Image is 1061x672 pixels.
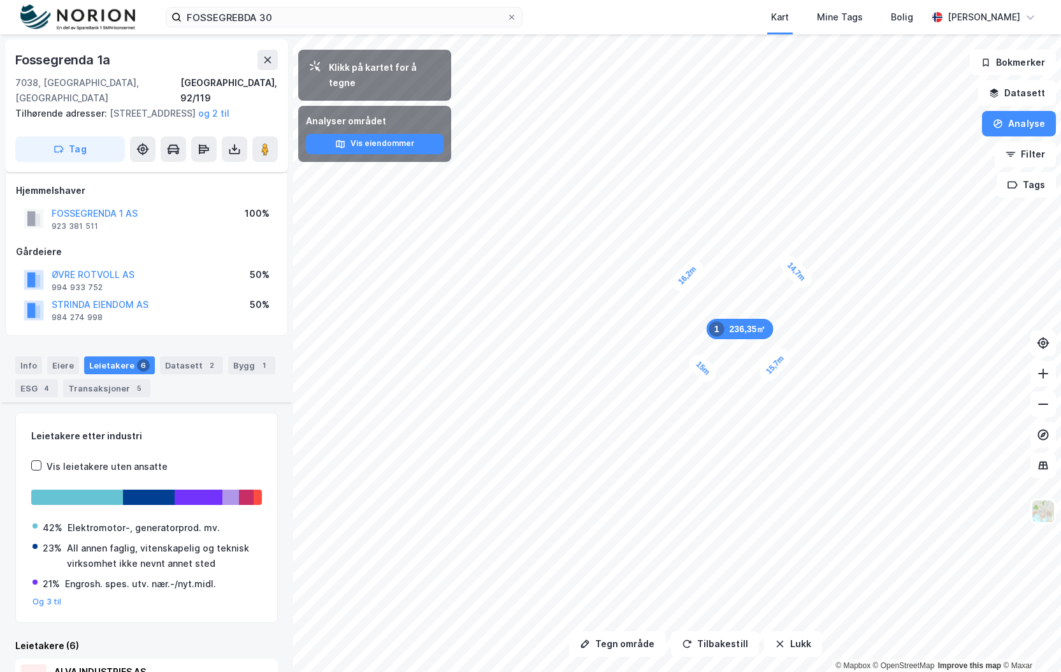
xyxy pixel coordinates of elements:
div: Info [15,356,42,374]
div: Map marker [777,252,815,291]
div: All annen faglig, vitenskapelig og teknisk virksomhet ikke nevnt annet sted [67,541,261,571]
div: 5 [133,382,145,395]
button: Tag [15,136,125,162]
div: 4 [40,382,53,395]
div: ESG [15,379,58,397]
button: Vis eiendommer [306,134,444,154]
div: Elektromotor-, generatorprod. mv. [68,520,220,536]
div: Bygg [228,356,275,374]
div: Leietakere etter industri [31,428,262,444]
div: 23% [43,541,62,556]
div: 21% [43,576,60,592]
div: 923 381 511 [52,221,98,231]
div: 42% [43,520,62,536]
div: 100% [245,206,270,221]
div: Analyser området [306,113,444,129]
a: Mapbox [835,661,870,670]
div: Kontrollprogram for chat [997,611,1061,672]
div: Leietakere [84,356,155,374]
div: 984 274 998 [52,312,103,323]
a: OpenStreetMap [873,661,935,670]
div: [GEOGRAPHIC_DATA], 92/119 [180,75,278,106]
div: 2 [205,359,218,372]
div: Fossegrenda 1a [15,50,113,70]
div: Datasett [160,356,223,374]
button: Tilbakestill [671,631,759,657]
div: 7038, [GEOGRAPHIC_DATA], [GEOGRAPHIC_DATA] [15,75,180,106]
button: Lukk [764,631,822,657]
img: norion-logo.80e7a08dc31c2e691866.png [20,4,135,31]
button: Og 3 til [32,597,62,607]
div: 1 [257,359,270,372]
a: Improve this map [938,661,1001,670]
div: [STREET_ADDRESS] [15,106,268,121]
div: Bolig [891,10,913,25]
div: Kart [771,10,789,25]
button: Datasett [978,80,1056,106]
div: Klikk på kartet for å tegne [329,60,441,91]
div: 6 [137,359,150,372]
div: Engrosh. spes. utv. nær.-/nyt.midl. [65,576,216,592]
span: Tilhørende adresser: [15,108,110,119]
div: Transaksjoner [63,379,150,397]
div: 50% [250,297,270,312]
button: Filter [995,142,1056,167]
div: Vis leietakere uten ansatte [47,459,168,474]
div: Map marker [668,256,707,295]
div: Map marker [686,351,720,386]
div: Leietakere (6) [15,638,278,654]
div: Map marker [707,319,774,339]
div: Hjemmelshaver [16,183,277,198]
div: Eiere [47,356,79,374]
iframe: Chat Widget [997,611,1061,672]
div: Gårdeiere [16,244,277,259]
button: Tegn område [569,631,666,657]
input: Søk på adresse, matrikkel, gårdeiere, leietakere eller personer [182,8,507,27]
div: 994 933 752 [52,282,103,293]
div: [PERSON_NAME] [948,10,1020,25]
div: 1 [709,321,725,337]
div: Mine Tags [817,10,863,25]
div: Map marker [756,346,794,385]
button: Analyse [982,111,1056,136]
button: Tags [997,172,1056,198]
img: Z [1031,499,1055,523]
button: Bokmerker [970,50,1056,75]
div: 50% [250,267,270,282]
